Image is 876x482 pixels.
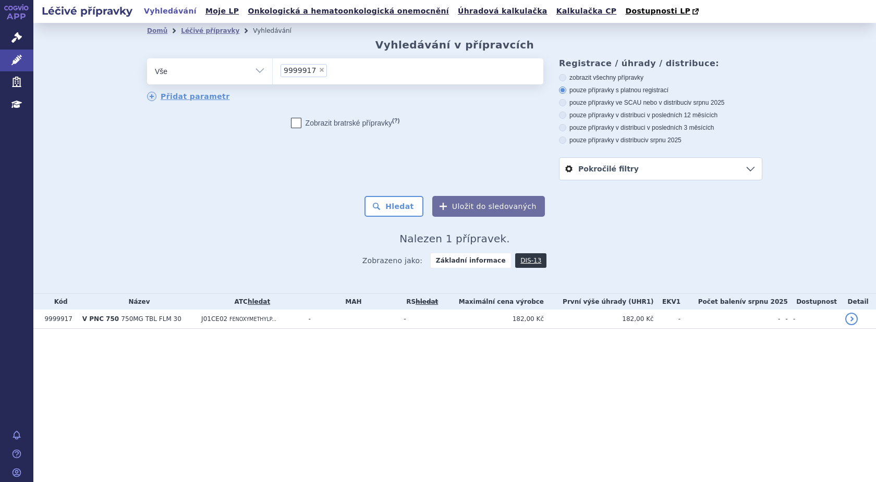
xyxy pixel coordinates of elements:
[416,298,438,305] a: vyhledávání neobsahuje žádnou platnou referenční skupinu
[742,298,788,305] span: v srpnu 2025
[559,111,762,119] label: pouze přípravky v distribuci v posledních 12 měsících
[202,4,242,18] a: Moje LP
[245,4,452,18] a: Onkologická a hematoonkologická onemocnění
[788,310,840,329] td: -
[780,310,788,329] td: -
[654,294,681,310] th: EKV1
[375,39,534,51] h2: Vyhledávání v přípravcích
[431,253,511,268] strong: Základní informace
[319,67,325,73] span: ×
[82,315,119,323] span: V PNC 750
[788,294,840,310] th: Dostupnost
[553,4,620,18] a: Kalkulačka CP
[416,298,438,305] del: hledat
[559,86,762,94] label: pouze přípravky s platnou registrací
[253,23,305,39] li: Vyhledávání
[559,73,762,82] label: zobrazit všechny přípravky
[441,294,544,310] th: Maximální cena výrobce
[303,294,399,310] th: MAH
[622,4,704,19] a: Dostupnosti LP
[181,27,239,34] a: Léčivé přípravky
[544,294,654,310] th: První výše úhrady (UHR1)
[455,4,551,18] a: Úhradová kalkulačka
[398,310,441,329] td: -
[147,92,230,101] a: Přidat parametr
[432,196,545,217] button: Uložit do sledovaných
[33,4,141,18] h2: Léčivé přípravky
[291,118,400,128] label: Zobrazit bratrské přípravky
[399,232,510,245] span: Nalezen 1 přípravek.
[39,294,77,310] th: Kód
[147,27,167,34] a: Domů
[196,294,303,310] th: ATC
[330,64,336,77] input: 9999917
[688,99,724,106] span: v srpnu 2025
[559,58,762,68] h3: Registrace / úhrady / distribuce:
[559,158,762,180] a: Pokročilé filtry
[141,4,200,18] a: Vyhledávání
[248,298,270,305] a: hledat
[680,310,780,329] td: -
[303,310,399,329] td: -
[845,313,858,325] a: detail
[559,123,762,132] label: pouze přípravky v distribuci v posledních 3 měsících
[284,67,316,74] span: 9999917
[392,117,399,124] abbr: (?)
[544,310,654,329] td: 182,00 Kč
[39,310,77,329] td: 9999917
[559,98,762,107] label: pouze přípravky ve SCAU nebo v distribuci
[398,294,441,310] th: RS
[559,136,762,144] label: pouze přípravky v distribuci
[362,253,423,268] span: Zobrazeno jako:
[680,294,788,310] th: Počet balení
[645,137,681,144] span: v srpnu 2025
[77,294,196,310] th: Název
[201,315,227,323] span: J01CE02
[515,253,546,268] a: DIS-13
[229,316,276,322] span: FENOXYMETHYLP...
[364,196,423,217] button: Hledat
[654,310,681,329] td: -
[441,310,544,329] td: 182,00 Kč
[840,294,876,310] th: Detail
[121,315,181,323] span: 750MG TBL FLM 30
[625,7,690,15] span: Dostupnosti LP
